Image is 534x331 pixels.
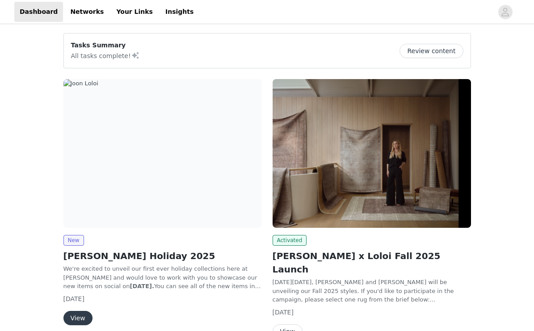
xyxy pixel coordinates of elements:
p: All tasks complete! [71,50,140,61]
h2: [PERSON_NAME] x Loloi Fall 2025 Launch [273,249,471,276]
p: We're excited to unveil our first ever holiday collections here at [PERSON_NAME] and would love t... [63,264,262,291]
p: [DATE][DATE], [PERSON_NAME] and [PERSON_NAME] will be unveiling our Fall 2025 styles. If you'd li... [273,278,471,304]
span: Activated [273,235,307,246]
a: Your Links [111,2,158,22]
button: Review content [399,44,463,58]
span: New [63,235,84,246]
div: avatar [501,5,509,19]
span: [DATE] [63,295,84,302]
p: Tasks Summary [71,41,140,50]
a: Insights [160,2,199,22]
span: [DATE] [273,309,294,316]
strong: . [152,283,154,289]
button: View [63,311,93,325]
strong: [DATE] [130,283,152,289]
img: Loloi Rugs [273,79,471,228]
a: View [63,315,93,322]
a: Networks [65,2,109,22]
img: Joon Loloi [63,79,262,228]
a: Dashboard [14,2,63,22]
h2: [PERSON_NAME] Holiday 2025 [63,249,262,263]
